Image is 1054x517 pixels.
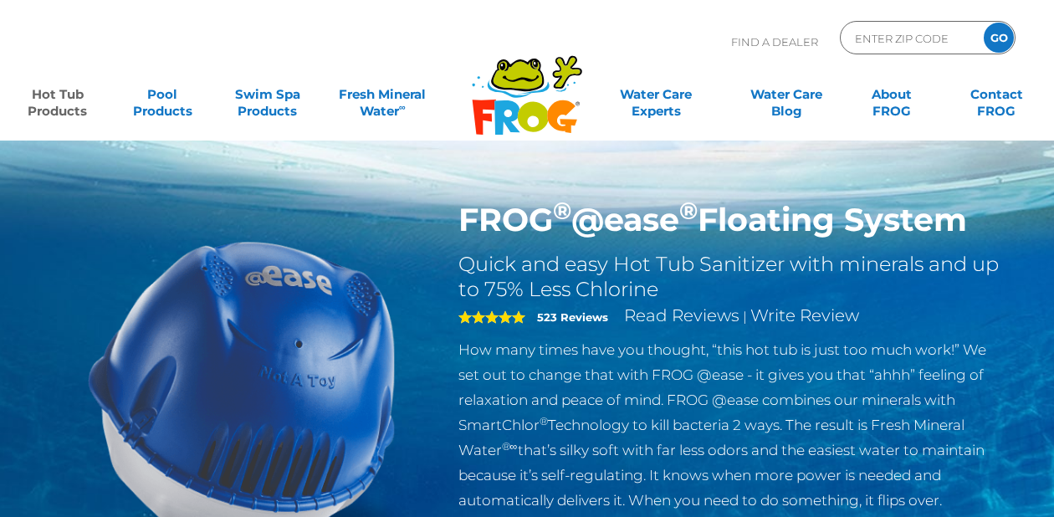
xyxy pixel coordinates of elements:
span: 5 [458,310,525,324]
img: Frog Products Logo [463,33,591,136]
a: AboutFROG [851,78,933,111]
sup: ® [679,196,698,225]
a: Fresh MineralWater∞ [331,78,433,111]
input: GO [984,23,1014,53]
sup: ®∞ [502,440,518,453]
a: Swim SpaProducts [227,78,309,111]
a: Read Reviews [624,305,739,325]
sup: ∞ [399,101,406,113]
a: Hot TubProducts [17,78,99,111]
span: | [743,309,747,325]
a: Water CareBlog [745,78,827,111]
sup: ® [553,196,571,225]
a: Write Review [750,305,859,325]
strong: 523 Reviews [537,310,608,324]
a: ContactFROG [955,78,1037,111]
p: Find A Dealer [731,21,818,63]
p: How many times have you thought, “this hot tub is just too much work!” We set out to change that ... [458,337,1005,513]
h2: Quick and easy Hot Tub Sanitizer with minerals and up to 75% Less Chlorine [458,252,1005,302]
sup: ® [540,415,548,427]
a: Water CareExperts [590,78,723,111]
a: PoolProducts [121,78,203,111]
h1: FROG @ease Floating System [458,201,1005,239]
